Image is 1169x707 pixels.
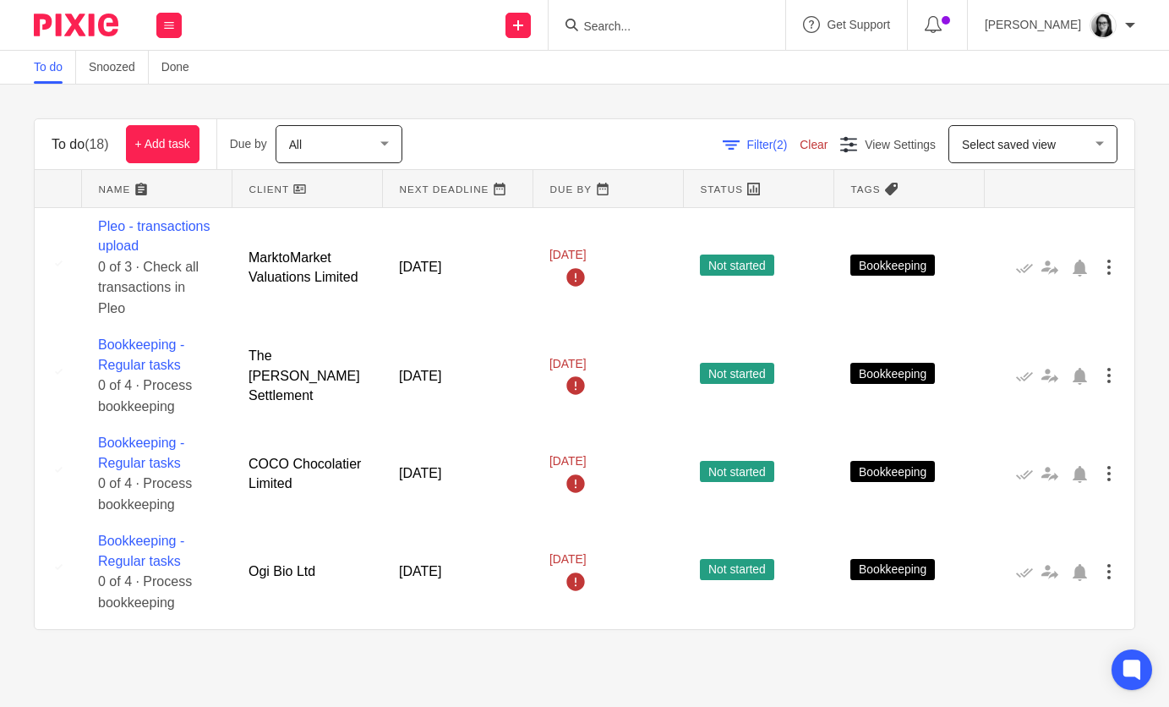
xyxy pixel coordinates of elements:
[98,424,179,453] span: 0 of 4 · Process bookkeeping
[34,14,118,36] img: Pixie
[98,476,176,505] a: Bookkeeping - Regular tasks
[549,315,585,326] span: [DATE]
[98,302,176,331] a: Bookkeeping - Regular tasks
[962,139,1057,151] span: Select saved view
[291,139,303,151] span: All
[382,204,533,291] td: [DATE]
[382,551,533,638] td: [DATE]
[700,408,777,430] span: Not started
[161,51,202,84] a: Done
[850,321,937,343] span: Bookkeeping
[382,378,533,465] td: [DATE]
[850,408,937,430] span: Bookkeeping
[232,204,382,291] td: MarktoMarket Valuations Limited
[549,489,585,501] span: [DATE]
[98,249,202,279] span: 0 of 3 · Check all transactions in Pleo
[98,389,176,418] a: Bookkeeping - Regular tasks
[232,464,382,551] td: Ogi Bio Ltd
[850,234,937,255] span: Bookkeeping
[700,321,777,343] span: Not started
[799,138,827,150] a: Clear
[746,138,799,150] span: Filter
[52,135,111,153] h1: To do
[232,551,382,638] td: AdInMo Ltd
[773,138,786,150] span: (2)
[549,227,585,239] span: [DATE]
[988,16,1081,33] p: [PERSON_NAME]
[128,125,201,163] a: + Add task
[98,216,199,244] a: Pleo - transactions upload
[232,378,382,465] td: COCO Chocolatier Limited
[98,337,179,366] span: 0 of 4 · Process bookkeeping
[700,583,777,604] span: Not started
[382,464,533,551] td: [DATE]
[700,234,777,255] span: Not started
[98,598,179,628] span: 0 of 4 · Process bookkeeping
[232,291,382,378] td: The [PERSON_NAME] Settlement
[98,511,179,540] span: 0 of 4 · Process bookkeeping
[34,51,75,84] a: To do
[87,137,111,151] span: (18)
[829,19,894,30] span: Get Support
[585,20,737,36] input: Search
[851,182,880,191] span: Tags
[98,563,176,592] a: Bookkeeping - Regular tasks
[850,496,937,517] span: Bookkeeping
[700,496,777,517] span: Not started
[382,291,533,378] td: [DATE]
[88,51,148,84] a: Snoozed
[1090,12,1117,39] img: Profile%20photo.jpeg
[232,135,269,152] p: Due by
[549,575,585,587] span: [DATE]
[549,402,585,414] span: [DATE]
[863,138,936,150] span: View Settings
[850,583,937,604] span: Bookkeeping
